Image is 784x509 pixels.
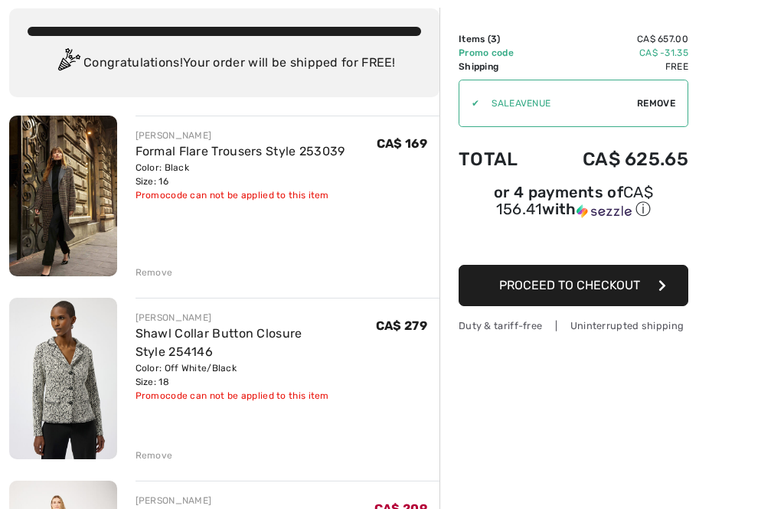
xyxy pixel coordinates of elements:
[459,185,688,225] div: or 4 payments ofCA$ 156.41withSezzle Click to learn more about Sezzle
[136,449,173,462] div: Remove
[459,32,541,46] td: Items ( )
[9,298,117,458] img: Shawl Collar Button Closure Style 254146
[541,46,688,60] td: CA$ -31.35
[136,326,302,359] a: Shawl Collar Button Closure Style 254146
[136,129,345,142] div: [PERSON_NAME]
[136,161,345,188] div: Color: Black Size: 16
[136,144,345,158] a: Formal Flare Trousers Style 253039
[459,265,688,306] button: Proceed to Checkout
[136,188,345,202] div: Promocode can not be applied to this item
[459,96,479,110] div: ✔
[136,389,376,403] div: Promocode can not be applied to this item
[541,32,688,46] td: CA$ 657.00
[459,133,541,185] td: Total
[541,60,688,73] td: Free
[9,116,117,276] img: Formal Flare Trousers Style 253039
[136,494,351,507] div: [PERSON_NAME]
[541,133,688,185] td: CA$ 625.65
[637,96,675,110] span: Remove
[496,183,653,218] span: CA$ 156.41
[136,311,376,325] div: [PERSON_NAME]
[499,278,640,292] span: Proceed to Checkout
[459,185,688,220] div: or 4 payments of with
[459,46,541,60] td: Promo code
[376,318,427,333] span: CA$ 279
[577,204,632,218] img: Sezzle
[53,48,83,79] img: Congratulation2.svg
[479,80,637,126] input: Promo code
[491,34,497,44] span: 3
[459,225,688,259] iframe: PayPal-paypal
[136,361,376,389] div: Color: Off White/Black Size: 18
[459,318,688,333] div: Duty & tariff-free | Uninterrupted shipping
[377,136,427,151] span: CA$ 169
[28,48,421,79] div: Congratulations! Your order will be shipped for FREE!
[136,266,173,279] div: Remove
[459,60,541,73] td: Shipping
